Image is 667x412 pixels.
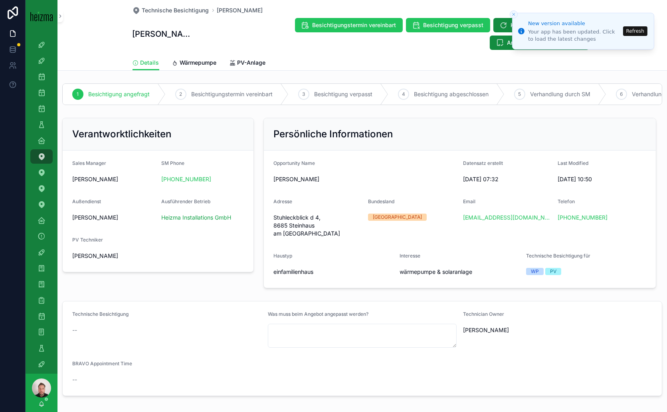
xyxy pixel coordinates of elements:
img: App logo [30,11,53,21]
span: Besichtigung verpasst [314,90,372,98]
span: -- [72,326,77,334]
span: PV Techniker [72,237,103,243]
a: Heizma Installations GmbH [161,214,231,222]
button: Besichtigung verpasst [406,18,490,32]
span: [PERSON_NAME] [463,326,509,334]
span: Technische Besichtigung für [526,253,590,259]
span: -- [72,376,77,384]
span: Technische Besichtigung [142,6,209,14]
button: Refresh [623,26,647,36]
span: [PERSON_NAME] [72,214,118,222]
span: wärmepumpe & solaranlage [400,268,520,276]
span: Email [463,198,475,204]
div: [GEOGRAPHIC_DATA] [373,214,422,221]
span: PV-Anlage [238,59,266,67]
span: Besichtigung verpasst [424,21,484,29]
span: Details [141,59,159,67]
span: Adresse [273,198,292,204]
span: Bundesland [368,198,394,204]
span: Besichtigungstermin vereinbart [191,90,273,98]
a: Details [133,55,159,71]
span: Kunden an SM zurückgeben [511,21,586,29]
span: 2 [180,91,182,97]
span: Stuhleckblick d 4, 8685 Steinhaus am [GEOGRAPHIC_DATA] [273,214,362,238]
span: Besichtigung abgeschlossen [414,90,489,98]
a: [PERSON_NAME] [217,6,263,14]
div: scrollable content [26,32,57,374]
span: Besichtigungstermin vereinbart [313,21,396,29]
h2: Verantworktlichkeiten [72,128,171,141]
span: Opportunity Name [273,160,315,166]
span: BRAVO Appointment Time [72,360,132,366]
button: Kunden an SM zurückgeben [493,18,592,32]
span: Last Modified [558,160,588,166]
span: SM Phone [161,160,184,166]
div: WP [531,268,539,275]
div: Your app has been updated. Click to load the latest changes [528,28,621,43]
span: Sales Manager [72,160,106,166]
span: 6 [620,91,623,97]
a: Technische Besichtigung [133,6,209,14]
span: Datensatz erstellt [463,160,503,166]
button: Angebot selbst abschließen [490,36,589,50]
span: Wärmepumpe [180,59,217,67]
span: Technische Besichtigung [72,311,129,317]
a: Wärmepumpe [172,55,217,71]
span: Technician Owner [463,311,504,317]
span: [PERSON_NAME] [273,175,457,183]
span: Außendienst [72,198,101,204]
span: [PERSON_NAME] [72,175,118,183]
button: Close toast [510,10,518,18]
h1: [PERSON_NAME] [133,28,196,40]
span: Ausführender Betrieb [161,198,210,204]
span: Was muss beim Angebot angepasst werden? [268,311,368,317]
span: Verhandlung durch SM [530,90,590,98]
span: 3 [303,91,305,97]
span: [DATE] 10:50 [558,175,646,183]
h2: Persönliche Informationen [273,128,393,141]
a: [PHONE_NUMBER] [161,175,211,183]
span: Besichtigung angefragt [88,90,150,98]
div: New version available [528,20,621,28]
a: [EMAIL_ADDRESS][DOMAIN_NAME] [463,214,551,222]
span: einfamilienhaus [273,268,394,276]
a: PV-Anlage [230,55,266,71]
a: [PHONE_NUMBER] [558,214,608,222]
span: Interesse [400,253,421,259]
span: 5 [519,91,521,97]
span: [DATE] 07:32 [463,175,551,183]
span: [PERSON_NAME] [72,252,118,260]
span: Telefon [558,198,575,204]
span: 1 [77,91,79,97]
span: Haustyp [273,253,292,259]
span: 4 [402,91,405,97]
div: PV [550,268,556,275]
button: Besichtigungstermin vereinbart [295,18,403,32]
span: Angebot selbst abschließen [507,39,583,47]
